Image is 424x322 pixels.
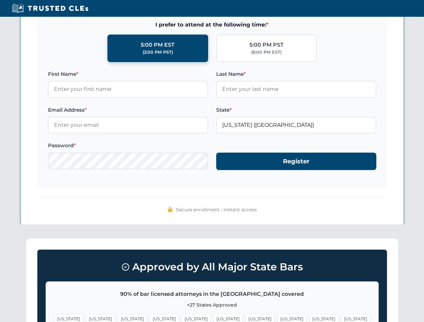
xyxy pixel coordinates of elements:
[141,41,175,49] div: 5:00 PM EST
[251,49,282,56] div: (8:00 PM EST)
[168,207,173,212] img: 🔒
[46,258,379,276] h3: Approved by All Major State Bars
[54,290,370,299] p: 90% of bar licensed attorneys in the [GEOGRAPHIC_DATA] covered
[48,20,376,29] span: I prefer to attend at the following time:
[216,153,376,170] button: Register
[48,81,208,98] input: Enter your first name
[249,41,284,49] div: 5:00 PM PST
[48,70,208,78] label: First Name
[216,106,376,114] label: State
[54,301,370,309] p: +27 States Approved
[216,81,376,98] input: Enter your last name
[216,70,376,78] label: Last Name
[216,117,376,133] input: Arizona (AZ)
[143,49,173,56] div: (2:00 PM PST)
[48,106,208,114] label: Email Address
[10,3,90,13] img: Trusted CLEs
[176,206,257,213] span: Secure enrollment • Instant access
[48,142,208,150] label: Password
[48,117,208,133] input: Enter your email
